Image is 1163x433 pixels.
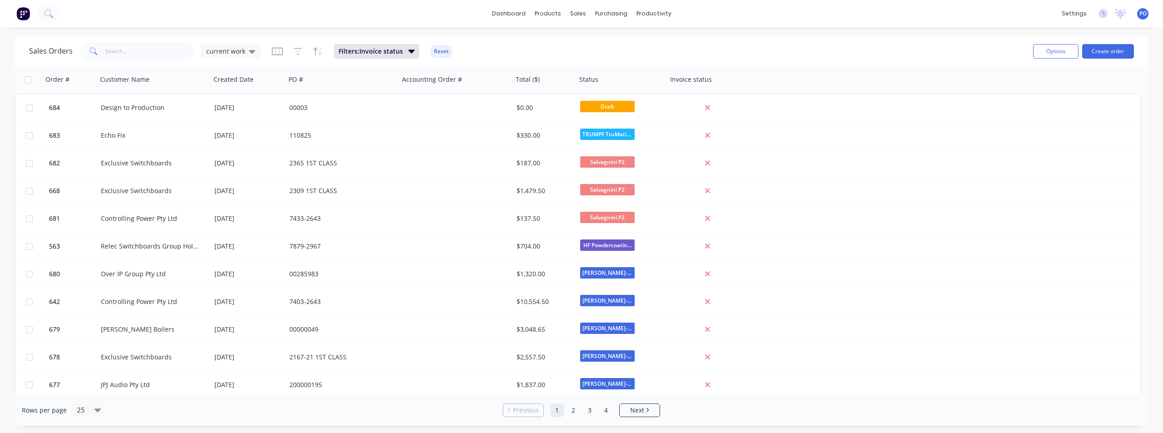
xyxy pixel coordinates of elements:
[1082,44,1134,59] button: Create order
[499,403,664,417] ul: Pagination
[517,297,570,306] div: $10,554.50
[29,47,73,55] h1: Sales Orders
[530,7,566,20] div: products
[46,343,101,371] button: 678
[289,325,390,334] div: 00000049
[214,75,253,84] div: Created Date
[517,380,570,389] div: $1,837.00
[567,403,580,417] a: Page 2
[487,7,530,20] a: dashboard
[101,353,202,362] div: Exclusive Switchboards
[517,131,570,140] div: $330.00
[583,403,596,417] a: Page 3
[402,75,462,84] div: Accounting Order #
[49,297,60,306] span: 642
[101,214,202,223] div: Controlling Power Pty Ltd
[1033,44,1079,59] button: Options
[100,75,149,84] div: Customer Name
[46,122,101,149] button: 683
[214,159,282,168] div: [DATE]
[46,260,101,288] button: 680
[49,242,60,251] span: 563
[591,7,632,20] div: purchasing
[46,233,101,260] button: 563
[599,403,613,417] a: Page 4
[580,267,635,279] span: [PERSON_NAME]-Power C5
[46,149,101,177] button: 682
[49,353,60,362] span: 678
[101,186,202,195] div: Exclusive Switchboards
[517,186,570,195] div: $1,479.50
[517,214,570,223] div: $137.50
[101,325,202,334] div: [PERSON_NAME] Boilers
[49,159,60,168] span: 682
[632,7,676,20] div: productivity
[289,297,390,306] div: 7403-2643
[580,378,635,389] span: [PERSON_NAME]-Power C5
[101,297,202,306] div: Controlling Power Pty Ltd
[45,75,70,84] div: Order #
[101,380,202,389] div: JPJ Audio Pty Ltd
[580,184,635,195] span: Salvagnini P2
[1139,10,1147,18] span: PO
[338,47,403,56] span: Filters: Invoice status
[214,186,282,195] div: [DATE]
[49,186,60,195] span: 668
[580,129,635,140] span: TRUMPF TruMatic...
[46,94,101,121] button: 684
[101,159,202,168] div: Exclusive Switchboards
[517,103,570,112] div: $0.00
[517,269,570,279] div: $1,320.00
[289,186,390,195] div: 2309 1ST CLASS
[289,159,390,168] div: 2365 1ST CLASS
[517,242,570,251] div: $704.00
[46,316,101,343] button: 679
[214,214,282,223] div: [DATE]
[214,103,282,112] div: [DATE]
[46,288,101,315] button: 642
[49,269,60,279] span: 680
[289,380,390,389] div: 200000195
[620,406,660,415] a: Next page
[579,75,598,84] div: Status
[214,269,282,279] div: [DATE]
[46,205,101,232] button: 681
[22,406,67,415] span: Rows per page
[630,406,644,415] span: Next
[289,214,390,223] div: 7433-2643
[105,42,194,60] input: Search...
[49,103,60,112] span: 684
[580,101,635,112] span: Draft
[289,269,390,279] div: 00285983
[49,325,60,334] span: 679
[580,323,635,334] span: [PERSON_NAME]-Power C5
[580,350,635,362] span: [PERSON_NAME]-Power C5
[580,156,635,168] span: Salvagnini P2
[101,131,202,140] div: Echo Fix
[430,45,452,58] button: Reset
[550,403,564,417] a: Page 1 is your current page
[289,131,390,140] div: 110825
[46,177,101,204] button: 668
[101,103,202,112] div: Design to Production
[334,44,419,59] button: Filters:Invoice status
[580,295,635,306] span: [PERSON_NAME]-Power C5
[214,242,282,251] div: [DATE]
[214,353,282,362] div: [DATE]
[206,46,245,56] span: current work
[101,269,202,279] div: Over IP Group Pty Ltd
[101,242,202,251] div: Relec Switchboards Group Holdings
[580,212,635,223] span: Salvagnini P2
[49,131,60,140] span: 683
[517,325,570,334] div: $3,048.65
[289,103,390,112] div: 00003
[289,353,390,362] div: 2167-21 1ST CLASS
[49,380,60,389] span: 677
[214,325,282,334] div: [DATE]
[517,159,570,168] div: $187.00
[566,7,591,20] div: sales
[214,297,282,306] div: [DATE]
[46,371,101,398] button: 677
[1057,7,1091,20] div: settings
[289,242,390,251] div: 7879-2967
